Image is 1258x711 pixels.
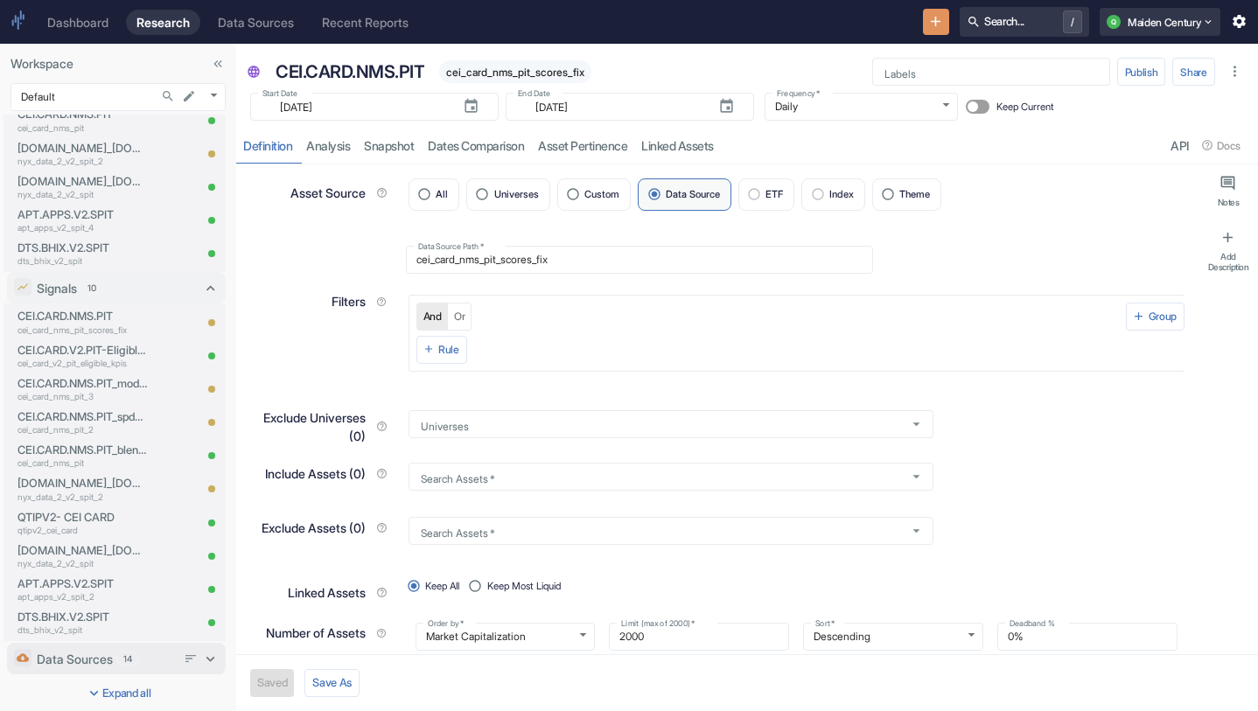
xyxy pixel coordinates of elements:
[17,408,147,425] p: CEI.CARD.NMS.PIT_spdeltascore
[765,190,783,199] span: ETF
[17,624,147,637] p: dts_bhix_v2_spit
[322,15,409,30] div: Recent Reports
[17,206,147,223] p: APT.APPS.V2.SPIT
[10,54,226,73] p: Workspace
[906,414,926,434] button: Open
[1164,128,1196,164] a: API
[1126,303,1185,331] button: Group
[17,106,147,122] p: CEI.CARD.NMS.PIT
[487,579,561,594] span: Keep Most Liquid
[621,617,695,629] label: Limit (max of 2000)
[17,221,147,234] p: apt_apps_v2_spit_4
[1100,8,1220,36] button: QMaiden Century
[17,609,147,625] p: DTS.BHIX.V2.SPIT
[17,357,147,370] p: cei_card_v2_pit_eligible_kpis
[815,617,835,629] label: Sort
[81,282,102,295] span: 10
[276,59,424,85] p: CEI.CARD.NMS.PIT
[332,292,366,310] p: Filters
[1107,15,1121,29] div: Q
[17,575,147,603] a: APT.APPS.V2.SPITapt_apps_v2_spit_2
[960,7,1089,37] button: Search.../
[777,87,821,99] label: Frequency
[439,66,591,79] span: cei_card_nms_pit_scores_fix
[17,575,147,592] p: APT.APPS.V2.SPIT
[265,464,366,483] p: Include Assets (0)
[906,466,926,486] button: Open
[243,138,292,154] div: Definition
[304,669,360,697] button: Save As
[17,542,147,570] a: [DOMAIN_NAME]_[DOMAIN_NAME]nyx_data_2_v2_spit
[634,128,721,164] a: Linked Assets
[17,491,147,504] p: nyx_data_2_v2_spit_2
[1202,168,1255,215] button: Notes
[1172,58,1214,86] button: Share
[416,303,449,331] button: And
[178,85,200,108] button: edit
[17,542,147,559] p: [DOMAIN_NAME]_[DOMAIN_NAME]
[17,206,147,234] a: APT.APPS.V2.SPITapt_apps_v2_spit_4
[17,457,147,470] p: cei_card_nms_pit
[7,643,226,674] div: Data Sources14Edit data sources order
[428,617,464,629] label: Order by
[157,85,179,108] button: Search...
[262,519,366,537] p: Exclude Assets (0)
[17,140,147,157] p: [DOMAIN_NAME]_[DOMAIN_NAME] - 2
[17,423,147,436] p: cei_card_nms_pit_2
[425,579,459,594] span: Keep All
[17,390,147,403] p: cei_card_nms_pit_3
[17,188,147,201] p: nyx_data_2_v2_spit
[126,10,200,35] a: Research
[17,557,147,570] p: nyx_data_2_v2_spit
[136,15,190,30] div: Research
[311,10,419,35] a: Recent Reports
[37,279,77,297] p: Signals
[17,155,147,168] p: nyx_data_2_v2_spit_2
[17,324,147,337] p: cei_card_nms_pit_scores_fix
[416,623,596,651] div: Market Capitalization
[923,9,950,36] button: New Resource
[47,15,108,30] div: Dashboard
[17,308,147,324] p: CEI.CARD.NMS.PIT
[266,624,366,642] p: Number of Assets
[17,475,147,491] p: [DOMAIN_NAME]_[DOMAIN_NAME]
[17,509,147,526] p: QTIPV2- CEI CARD
[416,336,467,364] button: Rule
[37,650,113,668] p: Data Sources
[803,623,983,651] div: Descending
[494,190,539,199] span: Universes
[17,140,147,168] a: [DOMAIN_NAME]_[DOMAIN_NAME] - 2nyx_data_2_v2_spit_2
[247,65,261,82] span: Universe
[207,10,304,35] a: Data Sources
[17,240,147,256] p: DTS.BHIX.V2.SPIT
[17,475,147,503] a: [DOMAIN_NAME]_[DOMAIN_NAME]nyx_data_2_v2_spit_2
[17,240,147,268] a: DTS.BHIX.V2.SPITdts_bhix_v2_spit
[17,122,147,135] p: cei_card_nms_pit
[17,375,147,392] p: CEI.CARD.NMS.PIT_modelweighteddeltascore
[17,408,147,436] a: CEI.CARD.NMS.PIT_spdeltascorecei_card_nms_pit_2
[1206,251,1251,273] div: Add Description
[418,240,484,252] label: Data Source Path
[899,190,930,199] span: Theme
[17,609,147,637] a: DTS.BHIX.V2.SPITdts_bhix_v2_spit
[421,128,531,164] a: Dates Comparison
[17,173,147,190] p: [DOMAIN_NAME]_[DOMAIN_NAME]
[117,652,138,666] span: 14
[17,173,147,201] a: [DOMAIN_NAME]_[DOMAIN_NAME]nyx_data_2_v2_spit
[525,97,704,117] input: yyyy-mm-dd
[996,100,1054,115] span: Keep Current
[584,190,619,199] span: Custom
[447,303,472,331] button: Or
[262,87,297,99] label: Start Date
[906,520,926,540] button: Open
[271,54,429,89] div: CEI.CARD.NMS.PIT
[17,442,147,458] p: CEI.CARD.NMS.PIT_blendeddeltascore
[17,342,147,370] a: CEI.CARD.V2.PIT-Eligible-KPIscei_card_v2_pit_eligible_kpis
[299,128,357,164] a: analysis
[531,128,634,164] a: Asset Pertinence
[37,10,119,35] a: Dashboard
[269,97,449,117] input: yyyy-mm-dd
[17,442,147,470] a: CEI.CARD.NMS.PIT_blendeddeltascorecei_card_nms_pit
[1117,58,1166,86] button: Publish
[414,416,895,431] input: Universes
